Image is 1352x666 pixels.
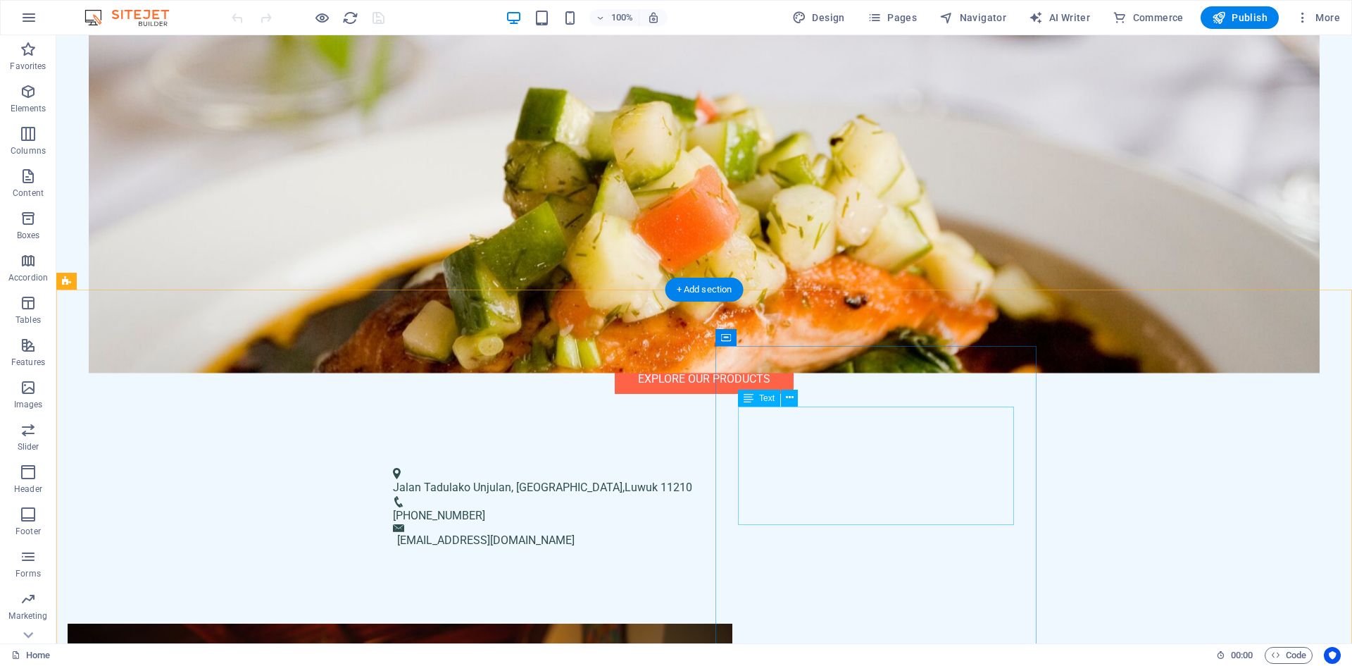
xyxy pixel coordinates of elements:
[342,10,358,26] i: Reload page
[868,11,917,25] span: Pages
[1231,647,1253,664] span: 00 00
[1113,11,1184,25] span: Commerce
[647,11,660,24] i: On resize automatically adjust zoom level to fit chosen device.
[14,483,42,495] p: Header
[862,6,922,29] button: Pages
[1241,650,1243,660] span: :
[8,272,48,283] p: Accordion
[1265,647,1313,664] button: Code
[81,9,187,26] img: Editor Logo
[1023,6,1096,29] button: AI Writer
[337,474,429,487] span: [PHONE_NUMBER]
[611,9,633,26] h6: 100%
[13,187,44,199] p: Content
[787,6,851,29] button: Design
[342,9,358,26] button: reload
[15,314,41,326] p: Tables
[337,445,566,459] span: Jalan Tadulako Unjulan, [GEOGRAPHIC_DATA]
[792,11,845,25] span: Design
[939,11,1006,25] span: Navigator
[1201,6,1279,29] button: Publish
[14,399,43,410] p: Images
[1107,6,1189,29] button: Commerce
[8,610,47,622] p: Marketing
[17,230,40,241] p: Boxes
[1029,11,1090,25] span: AI Writer
[759,394,775,402] span: Text
[15,526,41,537] p: Footer
[313,9,330,26] button: Click here to leave preview mode and continue editing
[1324,647,1341,664] button: Usercentrics
[337,444,948,461] p: ,
[589,9,639,26] button: 100%
[15,568,41,579] p: Forms
[568,445,601,459] span: Luwuk
[11,357,45,368] p: Features
[10,61,46,72] p: Favorites
[934,6,1012,29] button: Navigator
[11,145,46,156] p: Columns
[1290,6,1346,29] button: More
[665,278,744,302] div: + Add section
[11,647,50,664] a: Click to cancel selection. Double-click to open Pages
[11,103,46,114] p: Elements
[1296,11,1340,25] span: More
[1212,11,1267,25] span: Publish
[1216,647,1253,664] h6: Session time
[604,445,636,459] span: 11210
[18,441,39,452] p: Slider
[341,498,518,512] a: [EMAIL_ADDRESS][DOMAIN_NAME]
[1271,647,1306,664] span: Code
